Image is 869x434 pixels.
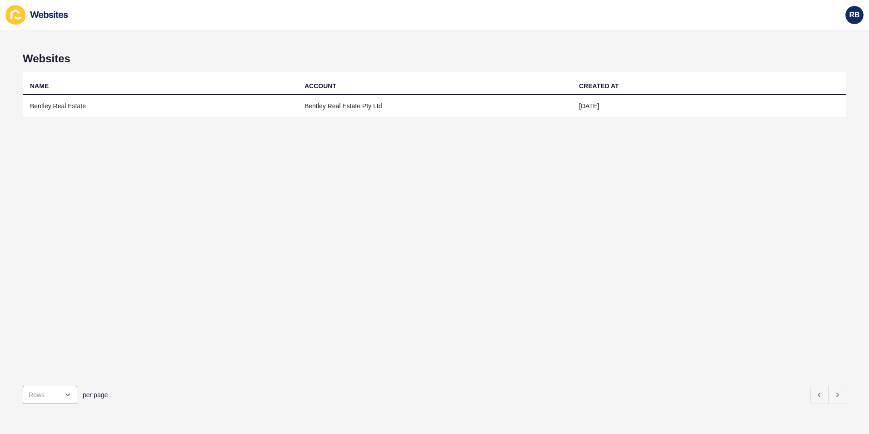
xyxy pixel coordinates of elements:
div: NAME [30,81,49,91]
div: open menu [23,386,77,404]
h1: Websites [23,52,846,65]
td: Bentley Real Estate [23,95,297,117]
span: per page [83,390,108,399]
td: Bentley Real Estate Pty Ltd [297,95,572,117]
div: CREATED AT [579,81,619,91]
span: RB [849,10,859,20]
td: [DATE] [572,95,846,117]
div: ACCOUNT [305,81,336,91]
